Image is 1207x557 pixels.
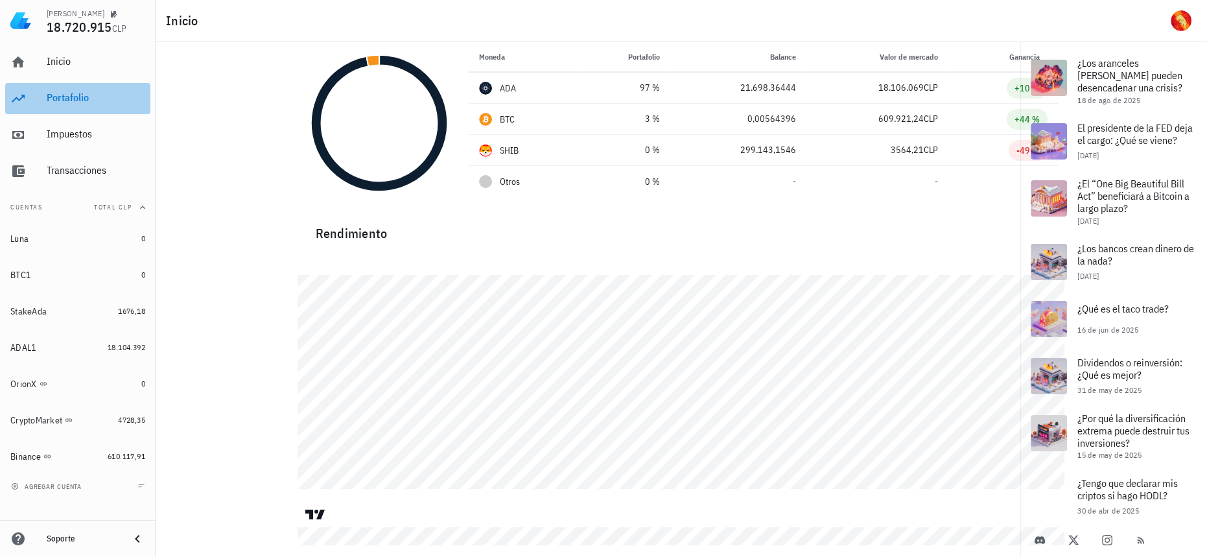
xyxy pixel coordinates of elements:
[47,534,119,544] div: Soporte
[924,113,938,124] span: CLP
[1020,49,1207,113] a: ¿Los aranceles [PERSON_NAME] pueden desencadenar una crisis? 18 de ago de 2025
[924,82,938,93] span: CLP
[141,233,145,243] span: 0
[479,144,492,157] div: SHIB-icon
[1077,177,1189,215] span: ¿El “One Big Beautiful Bill Act” beneficiará a Bitcoin a largo plazo?
[1016,144,1040,157] div: -49 %
[578,41,671,73] th: Portafolio
[1077,477,1178,502] span: ¿Tengo que declarar mis criptos si hago HODL?
[878,82,924,93] span: 18.106.069
[10,451,41,462] div: Binance
[1077,95,1140,105] span: 18 de ago de 2025
[305,213,1058,244] div: Rendimiento
[10,10,31,31] img: LedgiFi
[1020,290,1207,348] a: ¿Qué es el taco trade? 16 de jun de 2025
[681,143,795,157] div: 299.143,1546
[10,342,36,353] div: ADAL1
[10,306,47,317] div: StakeAda
[1020,405,1207,468] a: ¿Por qué la diversificación extrema puede destruir tus inversiones? 15 de may de 2025
[891,144,924,156] span: 3564,21
[141,270,145,279] span: 0
[1077,450,1142,460] span: 15 de may de 2025
[1020,170,1207,233] a: ¿El “One Big Beautiful Bill Act” beneficiará a Bitcoin a largo plazo? [DATE]
[10,270,31,281] div: BTC1
[47,55,145,67] div: Inicio
[94,203,132,211] span: Total CLP
[878,113,924,124] span: 609.921,24
[1020,468,1207,525] a: ¿Tengo que declarar mis criptos si hago HODL? 30 de abr de 2025
[5,119,150,150] a: Impuestos
[1020,113,1207,170] a: El presidente de la FED deja el cargo: ¿Qué se viene? [DATE]
[924,144,938,156] span: CLP
[1077,506,1139,516] span: 30 de abr de 2025
[1077,302,1169,315] span: ¿Qué es el taco trade?
[5,192,150,223] button: CuentasTotal CLP
[1077,412,1189,449] span: ¿Por qué la diversificación extrema puede destruir tus inversiones?
[14,482,82,491] span: agregar cuenta
[588,175,661,189] div: 0 %
[500,82,517,95] div: ADA
[10,379,37,390] div: OrionX
[1077,56,1182,94] span: ¿Los aranceles [PERSON_NAME] pueden desencadenar una crisis?
[792,176,795,187] span: -
[479,113,492,126] div: BTC-icon
[47,164,145,176] div: Transacciones
[118,306,145,316] span: 1676,18
[5,441,150,472] a: Binance 610.117,91
[5,296,150,327] a: StakeAda 1676,18
[1014,113,1040,126] div: +44 %
[47,18,112,36] span: 18.720.915
[469,41,578,73] th: Moneda
[588,112,661,126] div: 3 %
[681,81,795,95] div: 21.698,36444
[10,233,29,244] div: Luna
[1020,233,1207,290] a: ¿Los bancos crean dinero de la nada? [DATE]
[5,47,150,78] a: Inicio
[108,342,145,352] span: 18.104.392
[5,405,150,436] a: CryptoMarket 4728,35
[108,451,145,461] span: 610.117,91
[5,156,150,187] a: Transacciones
[588,143,661,157] div: 0 %
[1171,10,1191,31] div: avatar
[118,415,145,425] span: 4728,35
[500,144,519,157] div: SHIB
[8,480,88,493] button: agregar cuenta
[166,10,204,31] h1: Inicio
[47,128,145,140] div: Impuestos
[1077,356,1182,381] span: Dividendos o reinversión: ¿Qué es mejor?
[5,368,150,399] a: OrionX 0
[935,176,938,187] span: -
[670,41,806,73] th: Balance
[1014,82,1040,95] div: +10 %
[806,41,948,73] th: Valor de mercado
[5,332,150,363] a: ADAL1 18.104.392
[10,415,62,426] div: CryptoMarket
[112,23,127,34] span: CLP
[1077,216,1099,226] span: [DATE]
[1077,385,1142,395] span: 31 de may de 2025
[1077,121,1193,147] span: El presidente de la FED deja el cargo: ¿Qué se viene?
[479,82,492,95] div: ADA-icon
[141,379,145,388] span: 0
[1009,52,1048,62] span: Ganancia
[1077,271,1099,281] span: [DATE]
[681,112,795,126] div: 0,00564396
[5,259,150,290] a: BTC1 0
[1020,348,1207,405] a: Dividendos o reinversión: ¿Qué es mejor? 31 de may de 2025
[1077,325,1138,335] span: 16 de jun de 2025
[47,8,104,19] div: [PERSON_NAME]
[588,81,661,95] div: 97 %
[1077,150,1099,160] span: [DATE]
[47,91,145,104] div: Portafolio
[500,113,515,126] div: BTC
[5,83,150,114] a: Portafolio
[1077,242,1194,267] span: ¿Los bancos crean dinero de la nada?
[5,223,150,254] a: Luna 0
[500,175,520,189] span: Otros
[304,508,327,521] a: Charting by TradingView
